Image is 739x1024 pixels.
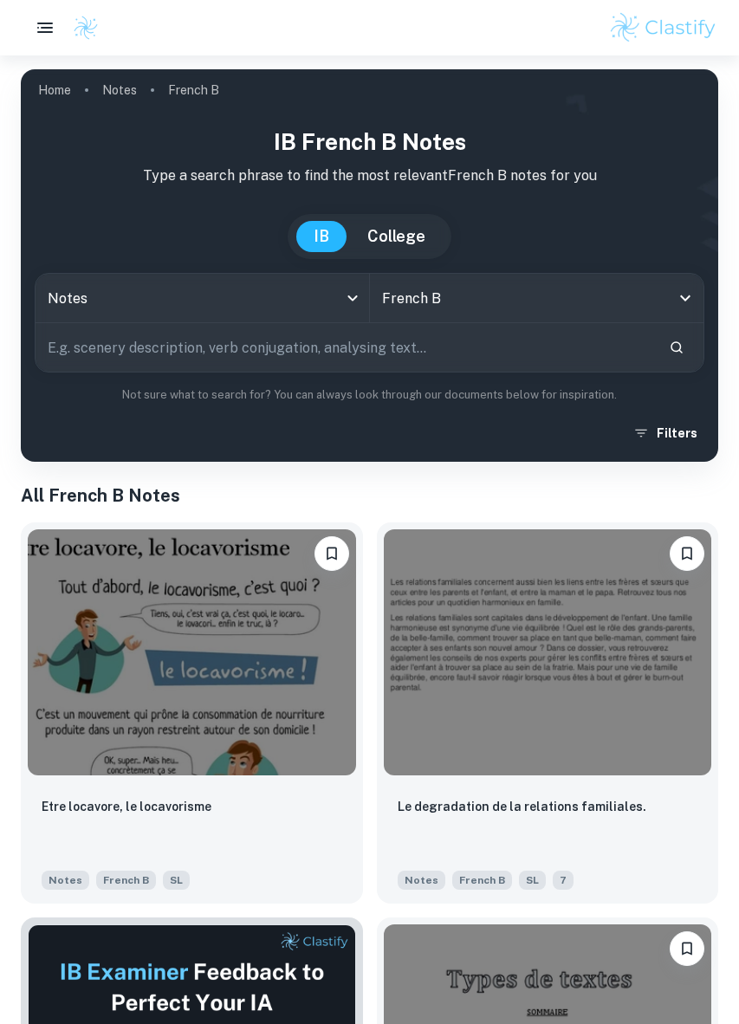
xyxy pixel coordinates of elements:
p: French B [168,81,219,100]
img: Clastify logo [608,10,718,45]
img: French B Notes example thumbnail: Le degradation de la relations familiale [384,529,712,775]
button: Search [662,333,691,362]
button: Please log in to bookmark exemplars [670,931,704,966]
button: College [350,221,443,252]
span: SL [163,871,190,890]
p: Type a search phrase to find the most relevant French B notes for you [35,165,704,186]
a: Notes [102,78,137,102]
button: Filters [629,418,704,449]
span: French B [452,871,512,890]
img: French B Notes example thumbnail: Etre locavore, le locavorisme [28,529,356,775]
h1: IB French B Notes [35,125,704,159]
span: French B [96,871,156,890]
span: 7 [553,871,574,890]
button: Please log in to bookmark exemplars [670,536,704,571]
img: Clastify logo [73,15,99,41]
div: Notes [36,274,369,322]
span: Notes [42,871,89,890]
button: Please log in to bookmark exemplars [314,536,349,571]
p: Etre locavore, le locavorisme [42,797,211,816]
a: Clastify logo [62,15,99,41]
button: IB [296,221,347,252]
span: SL [519,871,546,890]
input: E.g. scenery description, verb conjugation, analysing text... [36,323,655,372]
p: Le degradation de la relations familiales. [398,797,646,816]
a: Home [38,78,71,102]
button: Open [673,286,697,310]
a: Please log in to bookmark exemplarsLe degradation de la relations familiales.NotesFrench BSL7 [377,522,719,904]
p: Not sure what to search for? You can always look through our documents below for inspiration. [35,386,704,404]
a: Please log in to bookmark exemplarsEtre locavore, le locavorisme NotesFrench BSL [21,522,363,904]
h1: All French B Notes [21,483,718,509]
span: Notes [398,871,445,890]
img: profile cover [21,69,718,462]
